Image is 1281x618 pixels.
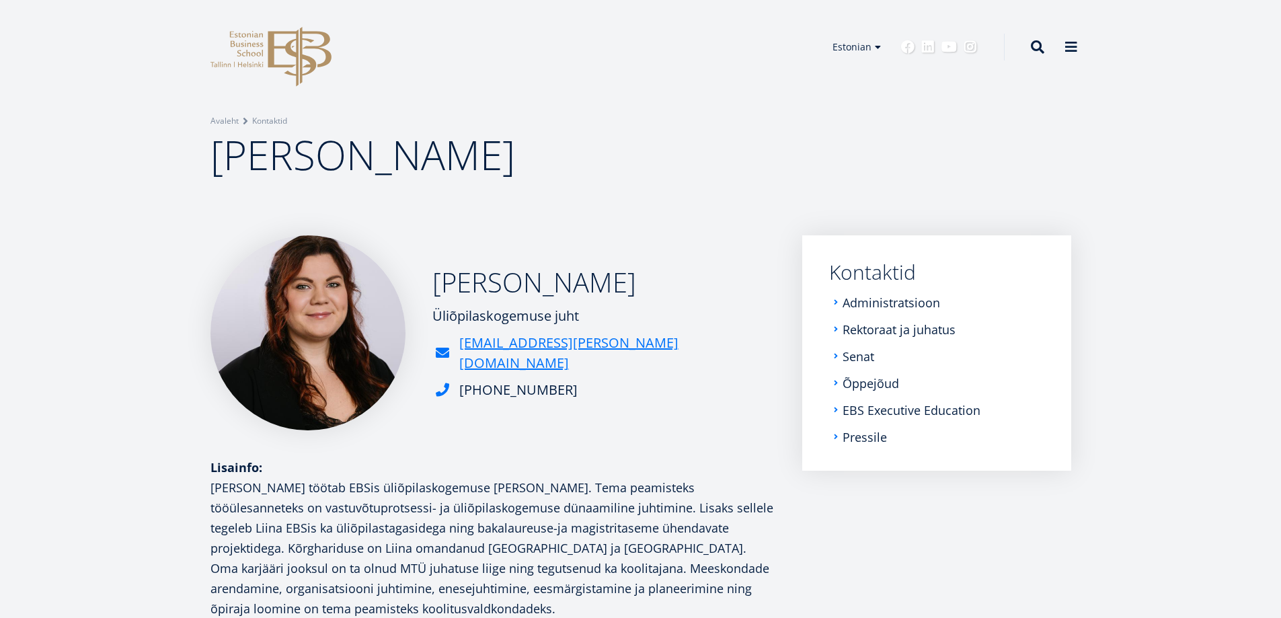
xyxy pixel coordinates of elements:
a: [EMAIL_ADDRESS][PERSON_NAME][DOMAIN_NAME] [459,333,775,373]
a: Facebook [901,40,915,54]
div: Üliõpilaskogemuse juht [432,306,775,326]
a: Rektoraat ja juhatus [843,323,956,336]
a: Kontaktid [252,114,287,128]
a: Õppejõud [843,377,899,390]
a: EBS Executive Education [843,403,980,417]
a: Instagram [964,40,977,54]
div: [PHONE_NUMBER] [459,380,578,400]
span: [PERSON_NAME] [210,127,515,182]
a: Administratsioon [843,296,940,309]
div: Lisainfo: [210,457,775,477]
a: Kontaktid [829,262,1044,282]
a: Senat [843,350,874,363]
a: Avaleht [210,114,239,128]
a: Pressile [843,430,887,444]
h2: [PERSON_NAME] [432,266,775,299]
a: Youtube [941,40,957,54]
a: Linkedin [921,40,935,54]
img: liina reimann [210,235,405,430]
